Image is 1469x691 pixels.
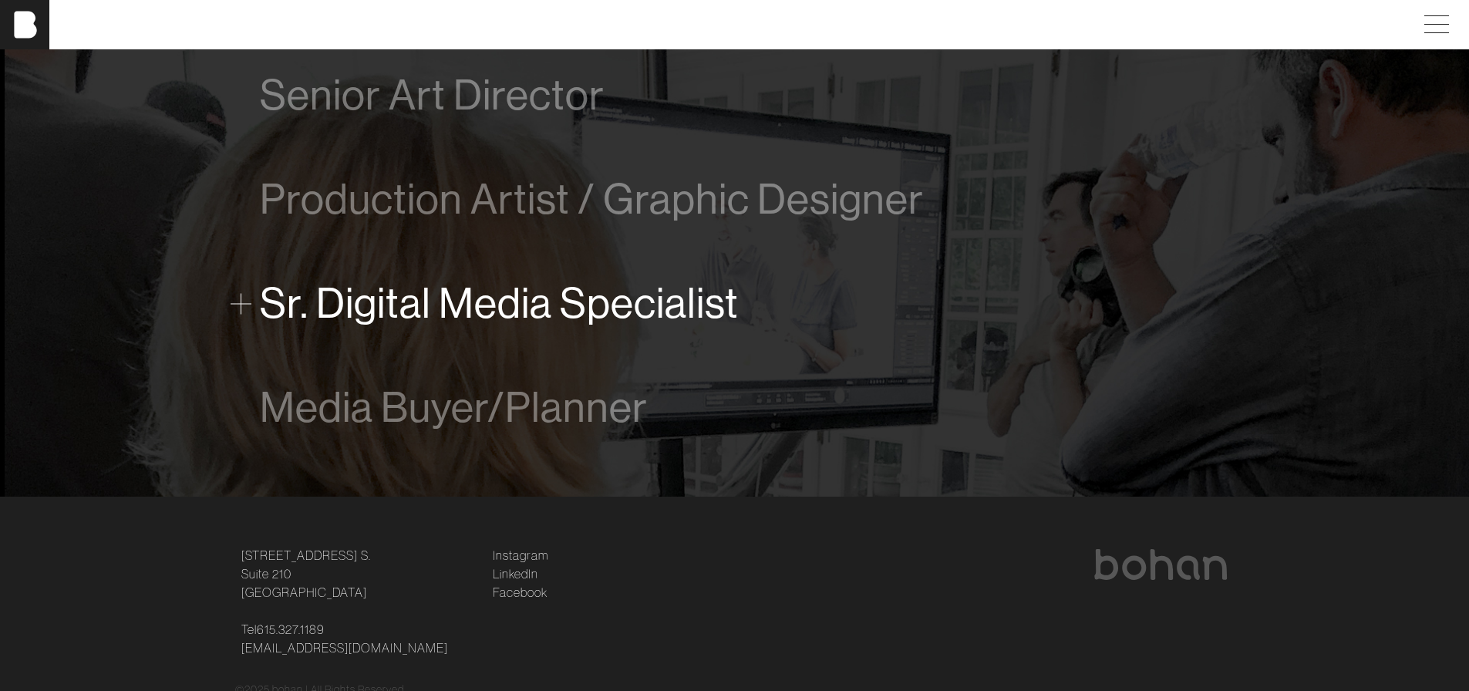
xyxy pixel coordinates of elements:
img: bohan logo [1093,549,1228,580]
a: LinkedIn [493,565,538,583]
span: Media Buyer/Planner [260,384,648,431]
a: Facebook [493,583,548,602]
span: Production Artist / Graphic Designer [260,176,924,223]
a: [EMAIL_ADDRESS][DOMAIN_NAME] [241,639,448,657]
a: 615.327.1189 [257,620,325,639]
span: Senior Art Director [260,72,605,119]
span: Sr. Digital Media Specialist [260,280,739,327]
p: Tel [241,620,474,657]
a: [STREET_ADDRESS] S.Suite 210[GEOGRAPHIC_DATA] [241,546,371,602]
a: Instagram [493,546,548,565]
